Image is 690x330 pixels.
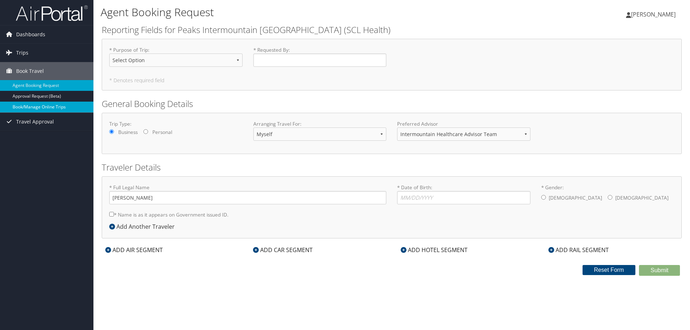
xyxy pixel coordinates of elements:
label: * Requested By : [253,46,387,67]
div: ADD RAIL SEGMENT [545,246,612,254]
div: Add Another Traveler [109,222,178,231]
h2: Reporting Fields for Peaks Intermountain [GEOGRAPHIC_DATA] (SCL Health) [102,24,682,36]
input: * Gender:[DEMOGRAPHIC_DATA][DEMOGRAPHIC_DATA] [541,195,546,200]
label: * Date of Birth: [397,184,530,204]
input: * Full Legal Name [109,191,386,204]
h2: General Booking Details [102,98,682,110]
a: [PERSON_NAME] [626,4,683,25]
label: [DEMOGRAPHIC_DATA] [615,191,668,205]
label: [DEMOGRAPHIC_DATA] [549,191,602,205]
label: * Name is as it appears on Government issued ID. [109,208,229,221]
label: * Purpose of Trip : [109,46,243,73]
span: Book Travel [16,62,44,80]
span: Dashboards [16,25,45,43]
label: Arranging Travel For: [253,120,387,127]
span: [PERSON_NAME] [631,10,676,18]
h2: Traveler Details [102,161,682,173]
img: airportal-logo.png [16,5,88,22]
div: ADD CAR SEGMENT [249,246,316,254]
h5: * Denotes required field [109,78,674,83]
input: * Requested By: [253,54,387,67]
button: Reset Form [583,265,636,275]
label: Trip Type: [109,120,243,127]
label: * Full Legal Name [109,184,386,204]
span: Trips [16,44,28,62]
span: Travel Approval [16,113,54,131]
input: * Gender:[DEMOGRAPHIC_DATA][DEMOGRAPHIC_DATA] [608,195,612,200]
input: * Name is as it appears on Government issued ID. [109,212,114,217]
select: * Purpose of Trip: [109,54,243,67]
label: Personal [152,129,172,136]
input: * Date of Birth: [397,191,530,204]
div: ADD AIR SEGMENT [102,246,166,254]
button: Submit [639,265,680,276]
h1: Agent Booking Request [101,5,489,20]
div: ADD HOTEL SEGMENT [397,246,471,254]
label: * Gender: [541,184,675,205]
label: Preferred Advisor [397,120,530,127]
label: Business [118,129,138,136]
